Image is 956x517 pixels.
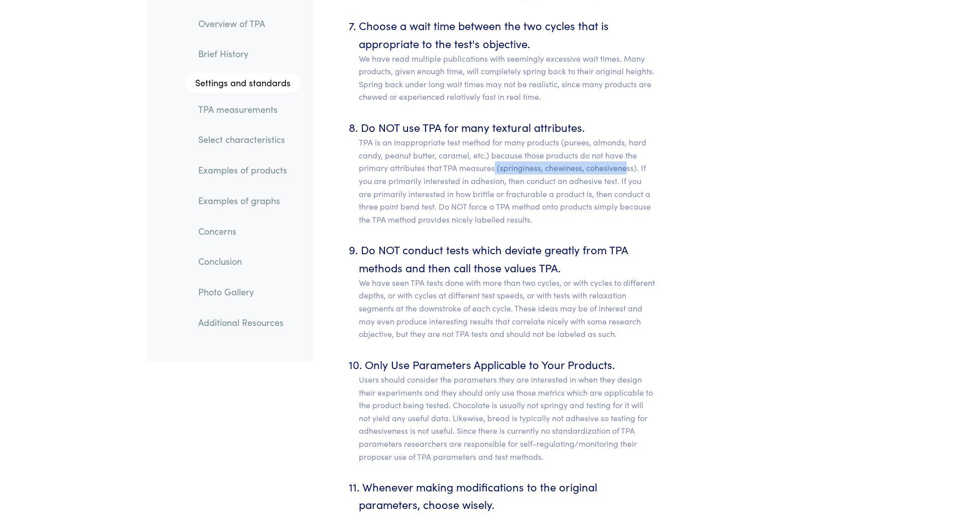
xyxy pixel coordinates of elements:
[185,73,301,93] a: Settings and standards
[359,136,655,226] p: TPA is an inappropriate test method for many products (purees, almonds, hard candy, peanut butter...
[359,276,655,340] p: We have seen TPA tests done with more than two cycles, or with cycles to different depths, or wit...
[190,311,301,334] a: Additional Resources
[359,241,655,340] li: Do NOT conduct tests which deviate greatly from TPA methods and then call those values TPA.
[190,220,301,243] a: Concerns
[359,118,655,226] li: Do NOT use TPA for many textural attributes.
[190,280,301,303] a: Photo Gallery
[190,43,301,66] a: Brief History
[190,250,301,273] a: Conclusion
[359,356,655,463] li: Only Use Parameters Applicable to Your Products.
[190,12,301,35] a: Overview of TPA
[359,17,655,103] li: Choose a wait time between the two cycles that is appropriate to the test's objective.
[190,128,301,151] a: Select characteristics
[190,159,301,182] a: Examples of products
[190,189,301,212] a: Examples of graphs
[359,373,655,463] p: Users should consider the parameters they are interested in when they design their experiments an...
[190,98,301,121] a: TPA measurements
[359,52,655,103] p: We have read multiple publications with seemingly excessive wait times. Many products, given enou...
